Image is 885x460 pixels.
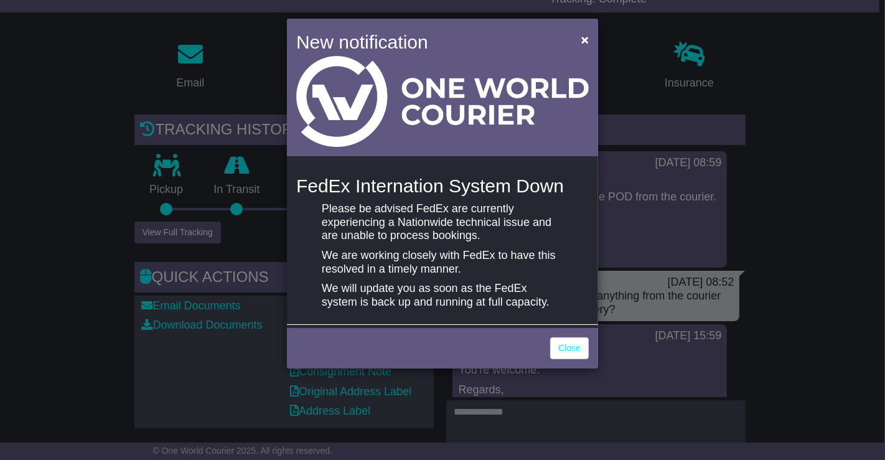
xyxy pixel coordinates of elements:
[296,28,563,56] h4: New notification
[322,249,563,276] p: We are working closely with FedEx to have this resolved in a timely manner.
[296,176,589,196] h4: FedEx Internation System Down
[550,337,589,359] a: Close
[322,202,563,243] p: Please be advised FedEx are currently experiencing a Nationwide technical issue and are unable to...
[575,27,595,52] button: Close
[322,282,563,309] p: We will update you as soon as the FedEx system is back up and running at full capacity.
[581,32,589,47] span: ×
[296,56,589,147] img: Light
